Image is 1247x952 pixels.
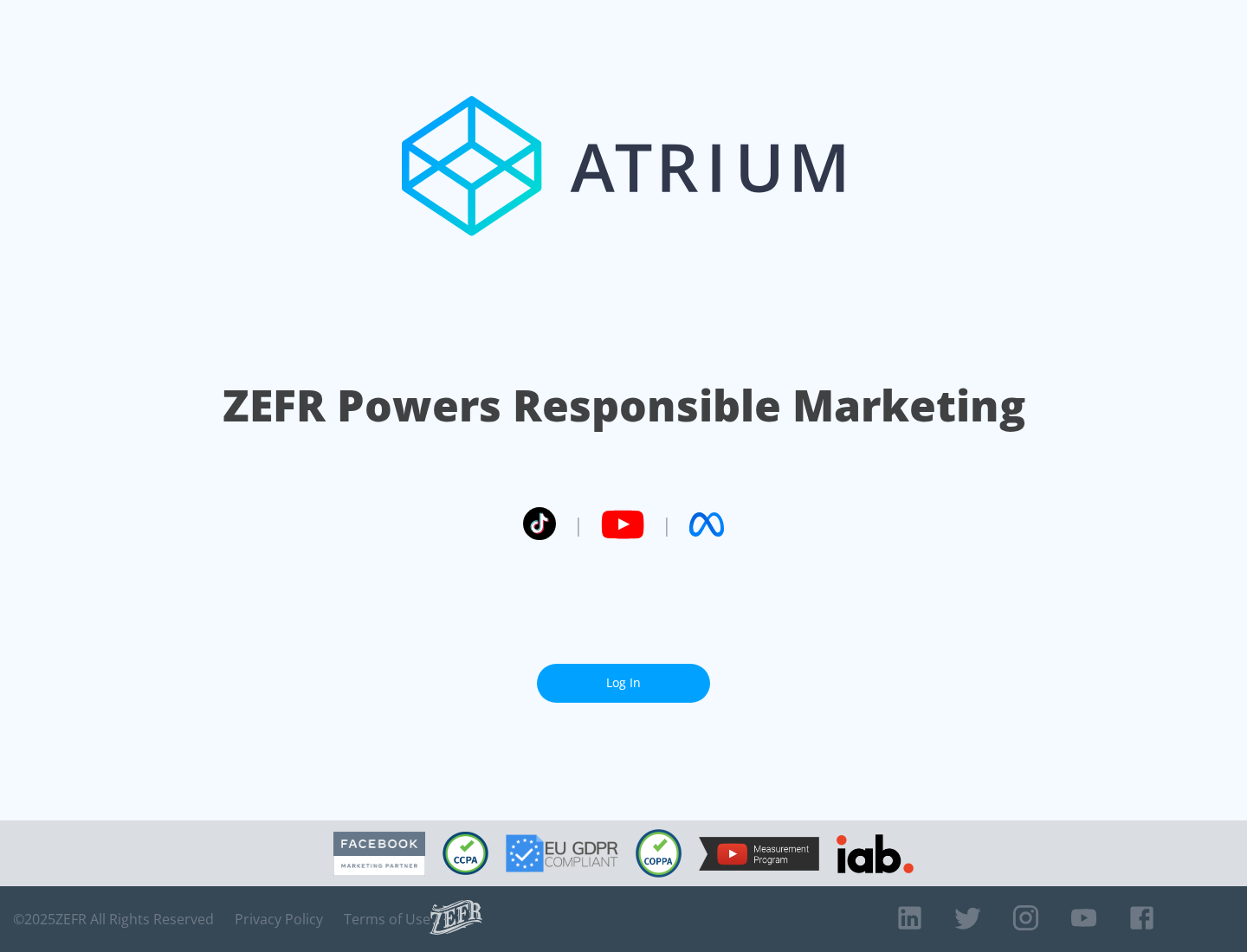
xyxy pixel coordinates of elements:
img: CCPA Compliant [443,832,488,875]
a: Log In [537,664,710,703]
span: | [662,511,672,537]
a: Terms of Use [344,910,430,928]
img: Facebook Marketing Partner [333,832,425,876]
h1: ZEFR Powers Responsible Marketing [223,376,1025,435]
span: © 2025 ZEFR All Rights Reserved [13,910,214,928]
img: YouTube Measurement Program [699,837,819,871]
img: GDPR Compliant [506,834,618,872]
img: IAB [837,834,914,873]
img: COPPA Compliant [636,829,682,878]
a: Privacy Policy [235,910,323,928]
span: | [573,511,584,537]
